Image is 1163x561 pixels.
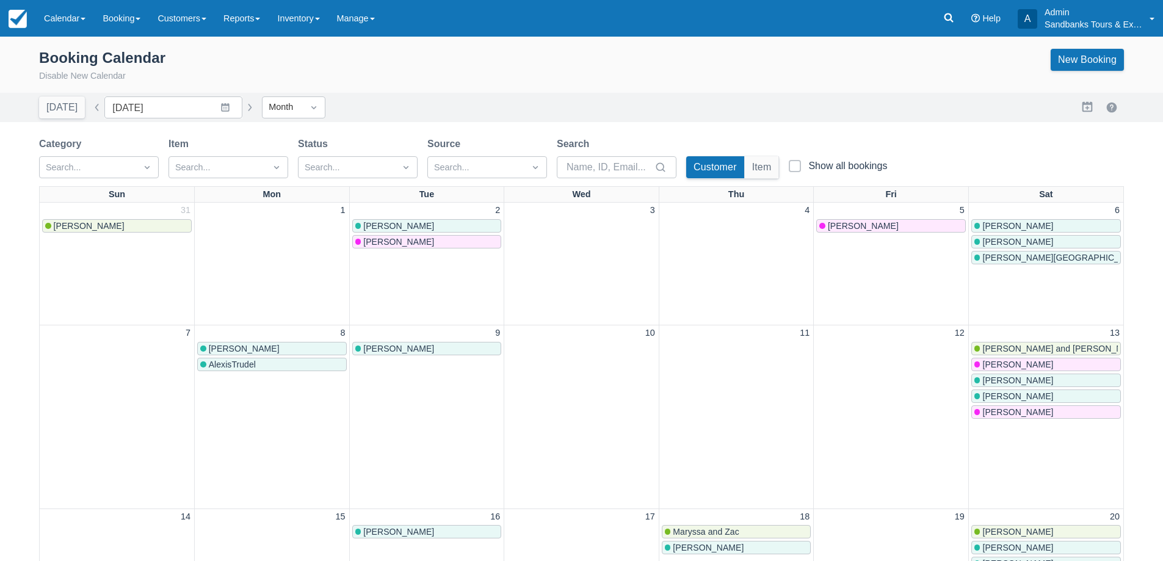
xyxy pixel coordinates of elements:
[1018,9,1037,29] div: A
[197,358,347,371] a: AlexisTrudel
[363,221,434,231] span: [PERSON_NAME]
[363,237,434,247] span: [PERSON_NAME]
[1037,187,1055,203] a: Sat
[298,137,333,151] label: Status
[982,221,1053,231] span: [PERSON_NAME]
[982,543,1053,552] span: [PERSON_NAME]
[567,156,652,178] input: Name, ID, Email...
[427,137,465,151] label: Source
[197,342,347,355] a: [PERSON_NAME]
[400,161,412,173] span: Dropdown icon
[488,510,502,524] a: 16
[54,221,125,231] span: [PERSON_NAME]
[971,374,1121,387] a: [PERSON_NAME]
[141,161,153,173] span: Dropdown icon
[39,96,85,118] button: [DATE]
[1107,510,1122,524] a: 20
[662,525,811,538] a: Maryssa and Zac
[971,525,1121,538] a: [PERSON_NAME]
[39,137,86,151] label: Category
[971,389,1121,403] a: [PERSON_NAME]
[952,327,967,340] a: 12
[982,253,1143,262] span: [PERSON_NAME][GEOGRAPHIC_DATA]
[104,96,242,118] input: Date
[686,156,744,178] button: Customer
[971,251,1121,264] a: [PERSON_NAME][GEOGRAPHIC_DATA]
[982,344,1143,353] span: [PERSON_NAME] and [PERSON_NAME]
[643,327,658,340] a: 10
[673,543,744,552] span: [PERSON_NAME]
[662,541,811,554] a: [PERSON_NAME]
[363,344,434,353] span: [PERSON_NAME]
[9,10,27,28] img: checkfront-main-nav-mini-logo.png
[971,541,1121,554] a: [PERSON_NAME]
[982,375,1053,385] span: [PERSON_NAME]
[971,342,1121,355] a: [PERSON_NAME] and [PERSON_NAME]
[982,407,1053,417] span: [PERSON_NAME]
[183,327,193,340] a: 7
[808,160,887,172] div: Show all bookings
[352,342,502,355] a: [PERSON_NAME]
[333,510,348,524] a: 15
[797,327,812,340] a: 11
[352,219,502,233] a: [PERSON_NAME]
[982,237,1053,247] span: [PERSON_NAME]
[529,161,542,173] span: Dropdown icon
[648,204,658,217] a: 3
[1045,6,1142,18] p: Admin
[1051,49,1124,71] a: New Booking
[952,510,967,524] a: 19
[883,187,899,203] a: Fri
[982,391,1053,401] span: [PERSON_NAME]
[971,235,1121,248] a: [PERSON_NAME]
[828,221,899,231] span: [PERSON_NAME]
[570,187,593,203] a: Wed
[261,187,284,203] a: Mon
[338,204,348,217] a: 1
[971,358,1121,371] a: [PERSON_NAME]
[643,510,658,524] a: 17
[493,204,502,217] a: 2
[673,527,739,537] span: Maryssa and Zac
[338,327,348,340] a: 8
[1112,204,1122,217] a: 6
[168,137,194,151] label: Item
[39,49,165,67] div: Booking Calendar
[971,14,980,23] i: Help
[270,161,283,173] span: Dropdown icon
[493,327,502,340] a: 9
[106,187,128,203] a: Sun
[269,101,297,114] div: Month
[802,204,812,217] a: 4
[957,204,967,217] a: 5
[417,187,437,203] a: Tue
[352,235,502,248] a: [PERSON_NAME]
[726,187,747,203] a: Thu
[209,360,256,369] span: AlexisTrudel
[745,156,779,178] button: Item
[982,360,1053,369] span: [PERSON_NAME]
[42,219,192,233] a: [PERSON_NAME]
[209,344,280,353] span: [PERSON_NAME]
[982,13,1001,23] span: Help
[178,204,193,217] a: 31
[982,527,1053,537] span: [PERSON_NAME]
[971,219,1121,233] a: [PERSON_NAME]
[1107,327,1122,340] a: 13
[178,510,193,524] a: 14
[308,101,320,114] span: Dropdown icon
[1045,18,1142,31] p: Sandbanks Tours & Experiences
[557,137,594,151] label: Search
[971,405,1121,419] a: [PERSON_NAME]
[352,525,502,538] a: [PERSON_NAME]
[39,70,126,83] button: Disable New Calendar
[797,510,812,524] a: 18
[363,527,434,537] span: [PERSON_NAME]
[816,219,966,233] a: [PERSON_NAME]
